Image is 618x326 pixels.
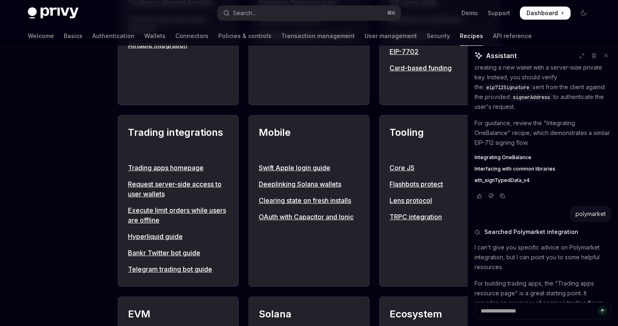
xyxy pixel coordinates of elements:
a: EIP-7702 [390,47,490,56]
div: Search... [233,8,256,18]
a: Support [488,9,510,17]
a: Authentication [92,26,134,46]
a: Clearing state on fresh installs [259,196,359,205]
a: TRPC integration [390,212,490,222]
p: I can't give you specific advice on Polymarket integration, but I can point you to some helpful r... [475,243,611,272]
a: Card-based funding [390,63,490,73]
a: Integrating OneBalance [475,154,611,161]
span: Searched Polymarket integration [484,228,578,236]
h2: Tooling [390,125,490,155]
a: Basics [64,26,83,46]
a: Lens protocol [390,196,490,205]
a: Execute limit orders while users are offline [128,205,228,225]
div: polymarket [575,210,606,218]
a: Deeplinking Solana wallets [259,179,359,189]
span: signerAddress [513,94,550,101]
p: For guidance, review the "Integrating OneBalance" recipe, which demonstrates a similar EIP-712 si... [475,118,611,148]
p: However, your backend code in has a potential issue. In the function, you are creating a new wall... [475,33,611,112]
h2: Trading integrations [128,125,228,155]
span: Interfacing with common libraries [475,166,555,172]
textarea: Ask a question... [475,302,611,319]
a: Hyperliquid guide [128,232,228,241]
a: Security [427,26,450,46]
a: Telegram trading bot guide [128,264,228,274]
a: Connectors [175,26,208,46]
img: dark logo [28,7,78,19]
button: Searched Polymarket integration [475,228,611,236]
button: Toggle dark mode [577,7,590,20]
span: Assistant [486,51,517,61]
a: Trading apps homepage [128,163,228,173]
a: Demo [461,9,478,17]
h2: Mobile [259,125,359,155]
span: eip712Signature [486,84,529,91]
a: Wallets [144,26,166,46]
span: ⌘ K [387,10,396,16]
span: Dashboard [526,9,558,17]
a: Welcome [28,26,54,46]
a: API reference [493,26,532,46]
button: Send message [598,306,607,316]
a: Policies & controls [218,26,271,46]
span: Integrating OneBalance [475,154,531,161]
a: Dashboard [520,7,571,20]
button: Vote that response was good [475,192,484,200]
a: Transaction management [281,26,355,46]
a: Interfacing with common libraries [475,166,611,172]
a: OAuth with Capacitor and Ionic [259,212,359,222]
button: Vote that response was not good [486,192,496,200]
a: Request server-side access to user wallets [128,179,228,199]
a: User management [365,26,417,46]
button: Open search [217,6,401,20]
button: Copy chat response [497,192,507,200]
span: eth_signTypedData_v4 [475,177,530,184]
a: Bankr Twitter bot guide [128,248,228,258]
a: eth_signTypedData_v4 [475,177,611,184]
a: Core JS [390,163,490,173]
a: Recipes [460,26,483,46]
a: Flashbots protect [390,179,490,189]
a: Swift Apple login guide [259,163,359,173]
